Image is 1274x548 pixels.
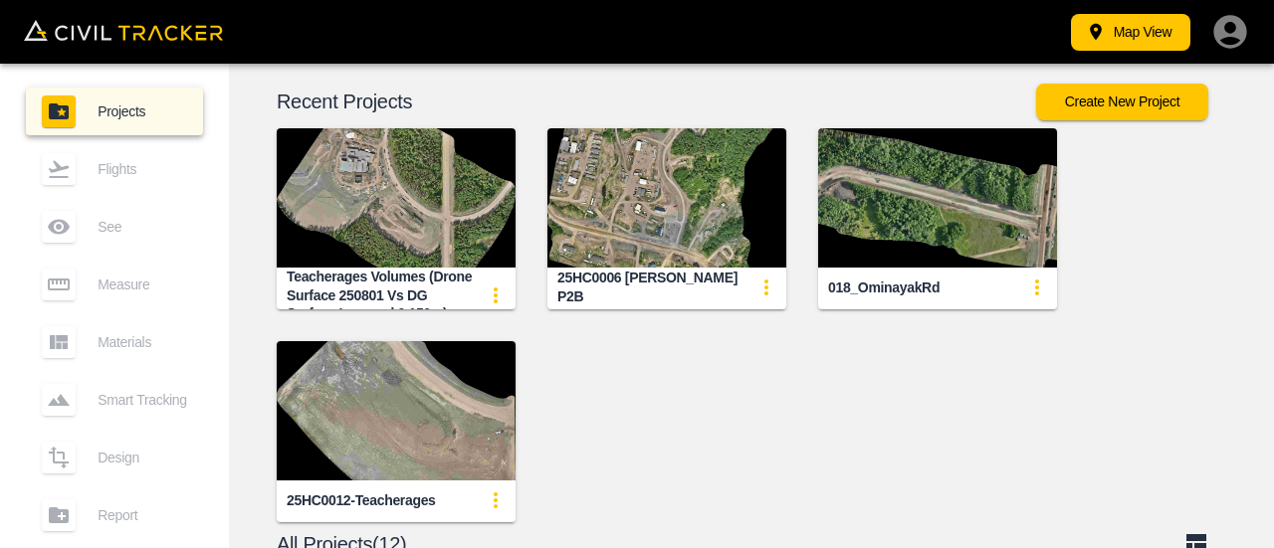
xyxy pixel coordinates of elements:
[746,268,786,307] button: update-card-details
[476,275,516,315] button: update-card-details
[828,278,940,297] div: 018_OminayakRd
[547,128,786,268] img: 25HC0006 HAMM P2B
[277,341,516,480] img: 25HC0012-Teacherages
[98,103,187,119] span: Projects
[476,480,516,520] button: update-card-details
[277,128,516,268] img: Teacherages volumes (Drone surface 250801 vs DG surface lowered 0.150m)
[1017,268,1057,307] button: update-card-details
[818,128,1057,268] img: 018_OminayakRd
[24,20,223,41] img: Civil Tracker
[1036,84,1208,120] button: Create New Project
[277,93,1036,109] p: Recent Projects
[1071,14,1190,51] button: Map View
[557,269,746,305] div: 25HC0006 [PERSON_NAME] P2B
[287,491,436,510] div: 25HC0012-Teacherages
[287,268,476,323] div: Teacherages volumes (Drone surface 250801 vs DG surface lowered 0.150m)
[26,88,203,135] a: Projects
